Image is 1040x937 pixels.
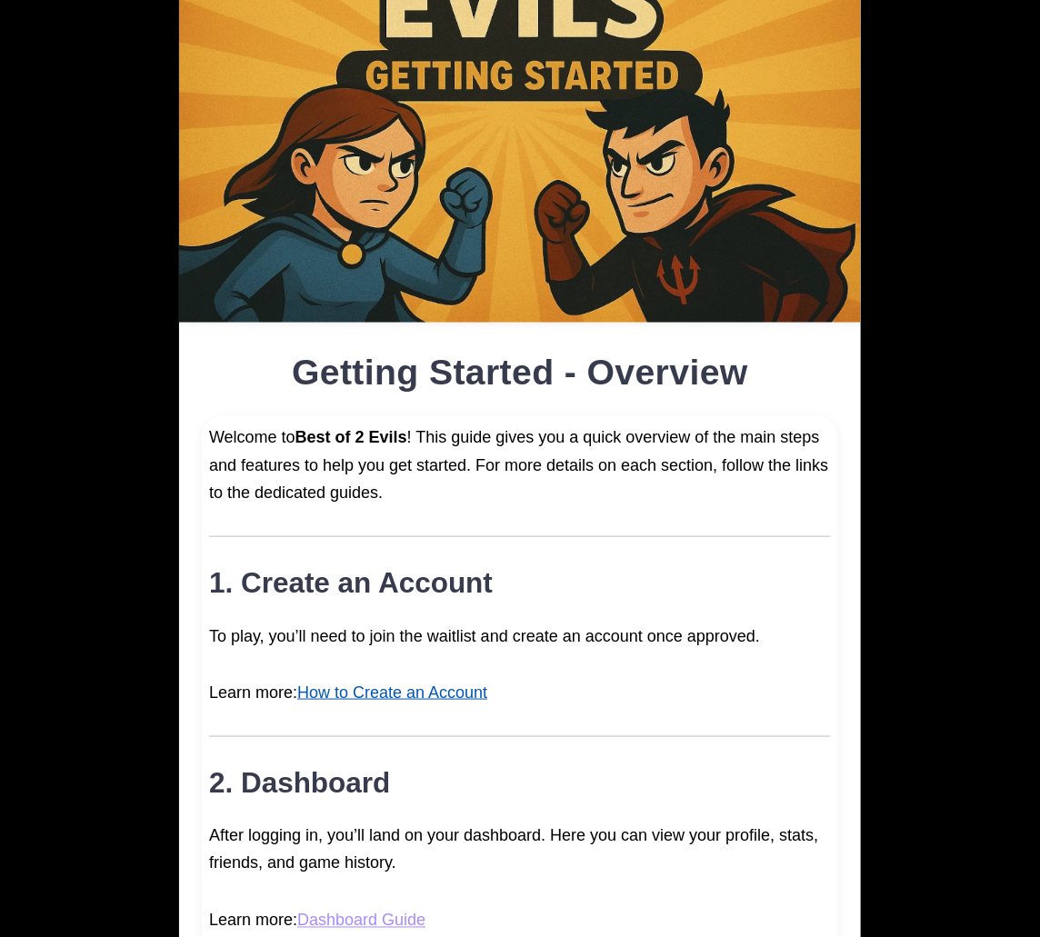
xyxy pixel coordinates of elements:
[201,352,839,394] h1: Getting Started - Overview
[209,679,831,707] p: Learn more:
[295,428,407,446] strong: Best of 2 Evils
[209,424,831,507] p: Welcome to ! This guide gives you a quick overview of the main steps and features to help you get...
[209,623,831,651] p: To play, you’ll need to join the waitlist and create an account once approved.
[209,566,831,601] h2: 1. Create an Account
[297,683,487,702] a: How to Create an Account
[209,907,831,935] p: Learn more:
[209,766,831,801] h2: 2. Dashboard
[297,912,425,930] a: Dashboard Guide
[209,822,831,878] p: After logging in, you’ll land on your dashboard. Here you can view your profile, stats, friends, ...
